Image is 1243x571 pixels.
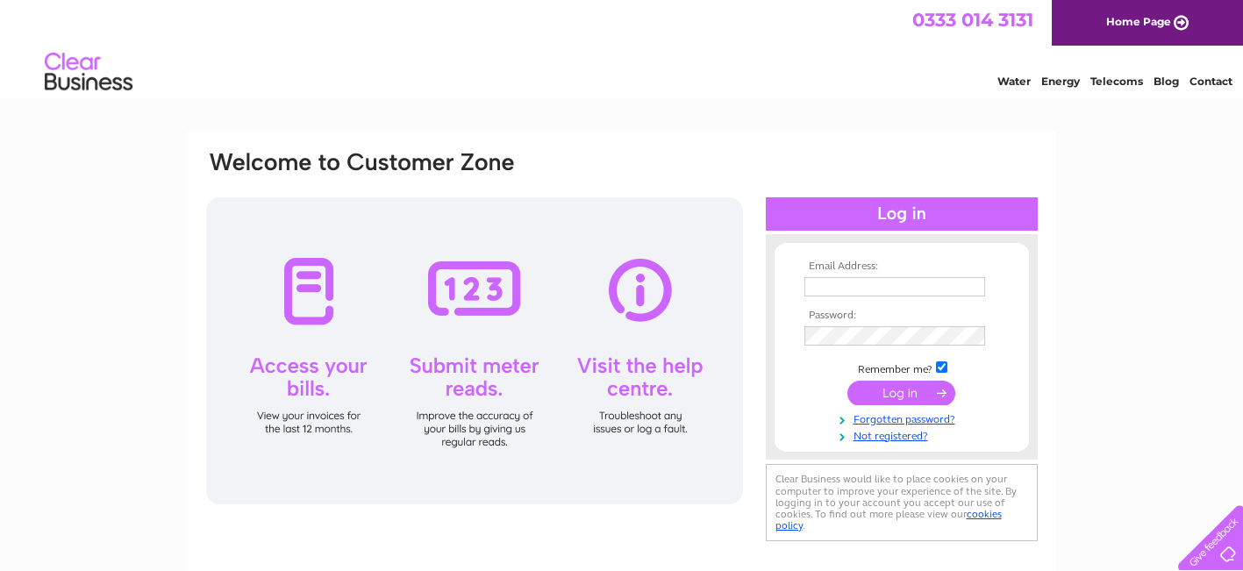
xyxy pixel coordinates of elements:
a: 0333 014 3131 [912,9,1033,31]
th: Password: [800,310,1004,322]
a: Telecoms [1090,75,1143,88]
input: Submit [847,381,955,405]
a: Contact [1189,75,1232,88]
img: logo.png [44,46,133,99]
a: Not registered? [804,426,1004,443]
td: Remember me? [800,359,1004,376]
a: Water [997,75,1031,88]
a: Forgotten password? [804,410,1004,426]
div: Clear Business would like to place cookies on your computer to improve your experience of the sit... [766,464,1038,540]
a: Energy [1041,75,1080,88]
th: Email Address: [800,261,1004,273]
a: cookies policy [775,508,1002,532]
div: Clear Business is a trading name of Verastar Limited (registered in [GEOGRAPHIC_DATA] No. 3667643... [208,10,1037,85]
a: Blog [1154,75,1179,88]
